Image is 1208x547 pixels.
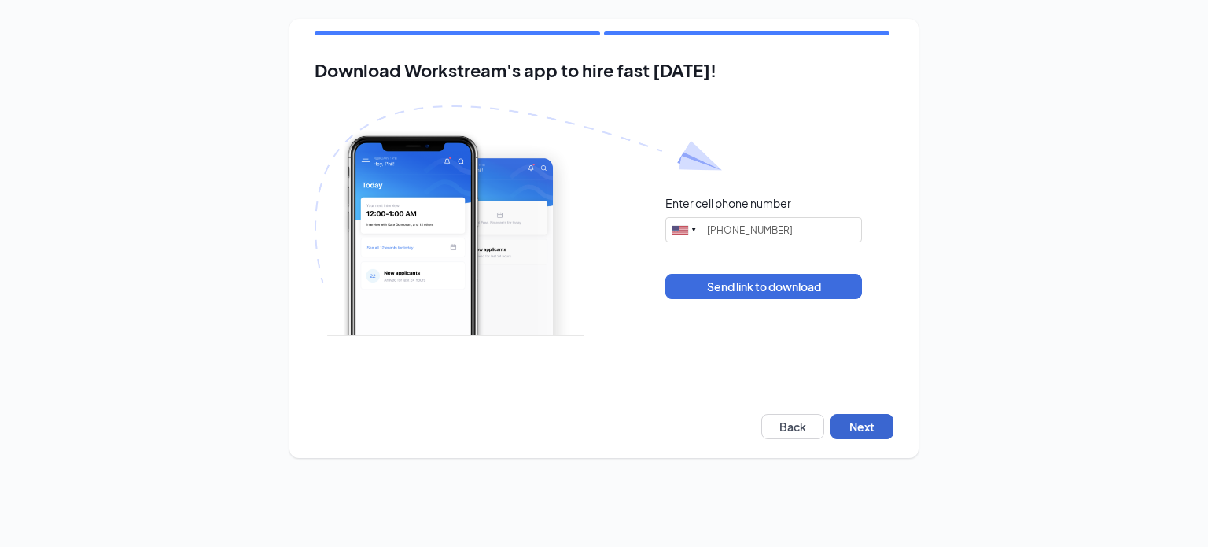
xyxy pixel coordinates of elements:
[315,105,722,336] img: Download Workstream's app with paper plane
[665,195,791,211] div: Enter cell phone number
[666,218,702,242] div: United States: +1
[665,217,862,242] input: (201) 555-0123
[315,61,893,80] h2: Download Workstream's app to hire fast [DATE]!
[665,274,862,299] button: Send link to download
[761,414,824,439] button: Back
[830,414,893,439] button: Next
